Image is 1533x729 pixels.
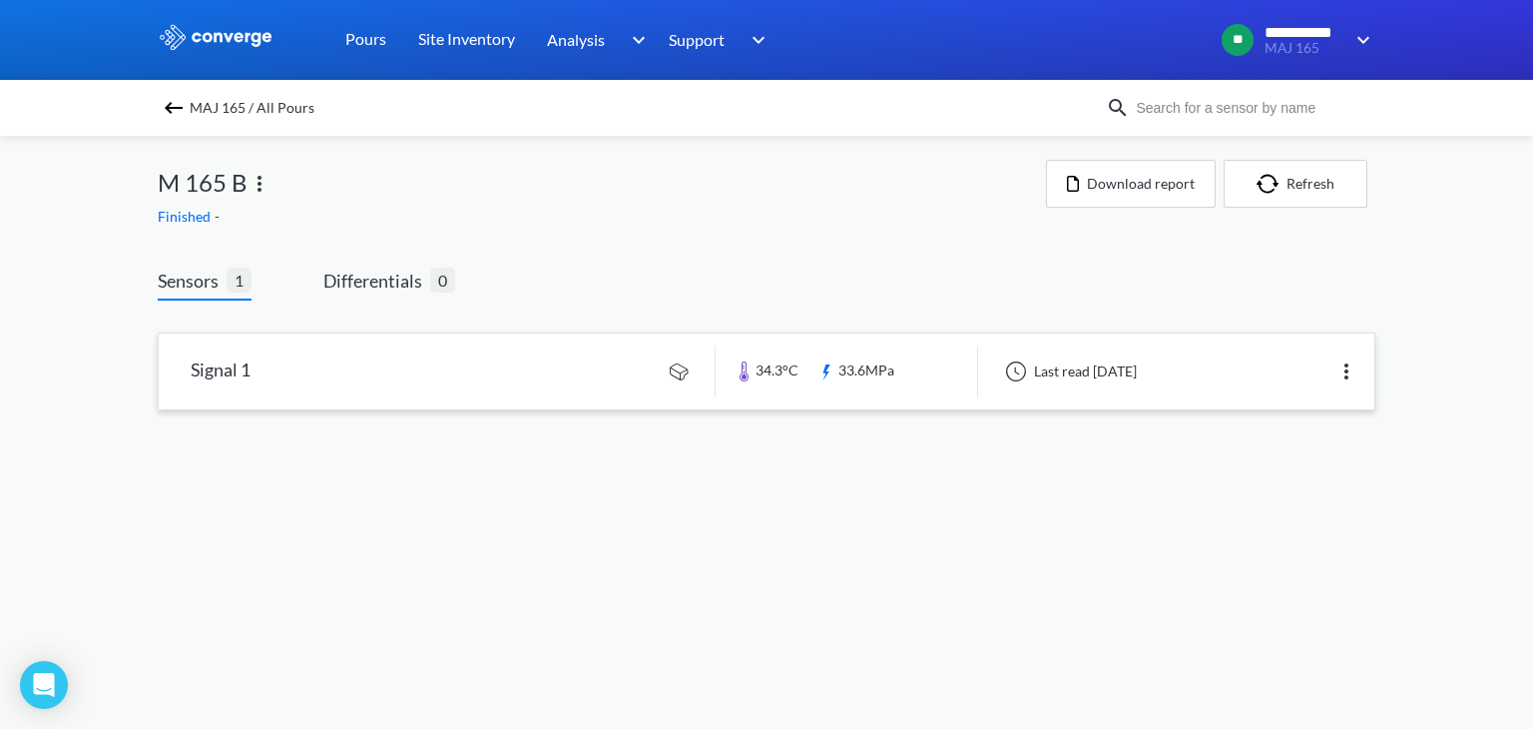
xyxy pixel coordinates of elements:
[162,96,186,120] img: backspace.svg
[739,28,770,52] img: downArrow.svg
[158,24,273,50] img: logo_ewhite.svg
[215,208,224,225] span: -
[20,661,68,709] div: Open Intercom Messenger
[430,268,455,293] span: 0
[1106,96,1130,120] img: icon-search.svg
[158,208,215,225] span: Finished
[190,94,314,122] span: MAJ 165 / All Pours
[1265,41,1343,56] span: MAJ 165
[1130,97,1371,119] input: Search for a sensor by name
[547,27,605,52] span: Analysis
[158,164,248,202] span: M 165 B
[323,267,430,295] span: Differentials
[248,172,271,196] img: more.svg
[1343,28,1375,52] img: downArrow.svg
[1257,174,1286,194] img: icon-refresh.svg
[1067,176,1079,192] img: icon-file.svg
[1224,160,1367,208] button: Refresh
[1046,160,1216,208] button: Download report
[669,27,725,52] span: Support
[1334,360,1358,383] img: more.svg
[227,268,252,293] span: 1
[158,267,227,295] span: Sensors
[619,28,651,52] img: downArrow.svg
